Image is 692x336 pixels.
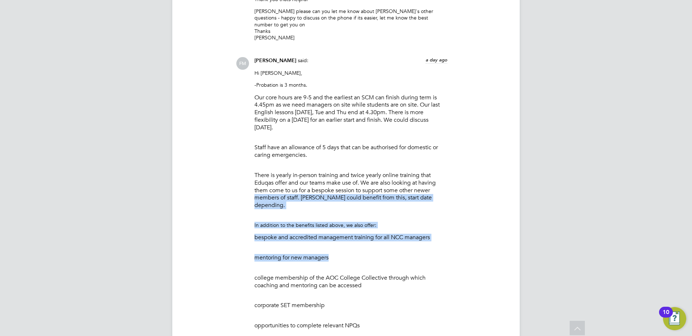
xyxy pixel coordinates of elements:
[254,234,447,241] p: bespoke and accredited management training for all NCC managers
[254,57,296,64] span: [PERSON_NAME]
[663,307,686,330] button: Open Resource Center, 10 new notifications
[254,144,447,159] p: Staff have an allowance of 5 days that can be authorised for domestic or caring emergencies.
[254,94,447,132] p: Our core hours are 9-5 and the earliest an SCM can finish during term is 4.45pm as we need manage...
[254,322,447,329] p: opportunities to complete relevant NPQs
[254,172,447,209] p: There is yearly in-person training and twice yearly online training that Eduqas offer and our tea...
[254,70,447,76] p: Hi [PERSON_NAME],
[663,312,669,322] div: 10
[254,8,447,41] p: [PERSON_NAME] please can you let me know about [PERSON_NAME]'s other questions - happy to discuss...
[426,57,447,63] span: a day ago
[236,57,249,70] span: FM
[254,222,447,228] p: In addition to the benefits listed above, we also offer:
[254,274,447,289] p: college membership of the AOC College Collective through which coaching and mentoring can be acce...
[254,254,447,262] p: mentoring for new managers
[254,302,447,309] p: corporate SET membership
[298,57,308,64] span: said:
[254,82,447,88] p: -Probation is 3 months.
